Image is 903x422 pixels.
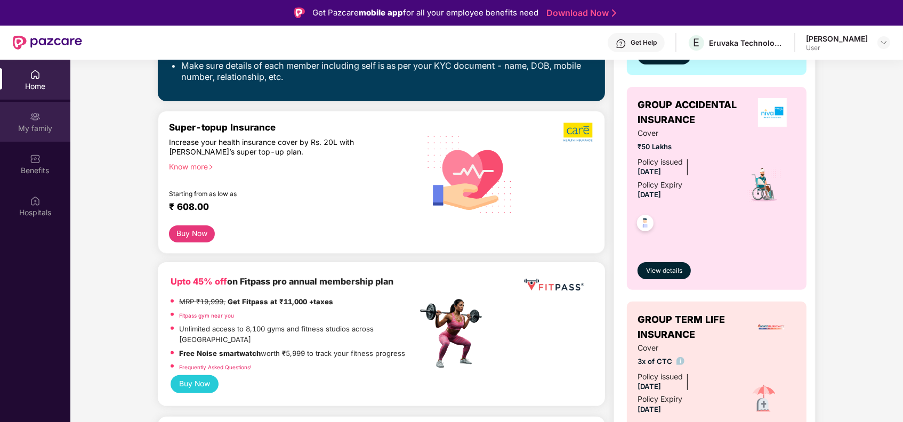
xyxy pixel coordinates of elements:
[638,156,683,168] div: Policy issued
[745,166,782,203] img: icon
[612,7,616,19] img: Stroke
[638,382,661,391] span: [DATE]
[169,122,417,133] div: Super-topup Insurance
[806,34,868,44] div: [PERSON_NAME]
[179,312,234,319] a: Fitpass gym near you
[638,342,732,354] span: Cover
[616,38,626,49] img: svg+xml;base64,PHN2ZyBpZD0iSGVscC0zMngzMiIgeG1sbnM9Imh0dHA6Ly93d3cudzMub3JnLzIwMDAvc3ZnIiB3aWR0aD...
[30,153,41,164] img: svg+xml;base64,PHN2ZyBpZD0iQmVuZWZpdHMiIHhtbG5zPSJodHRwOi8vd3d3LnczLm9yZy8yMDAwL3N2ZyIgd2lkdGg9Ij...
[546,7,613,19] a: Download Now
[169,201,406,214] div: ₹ 608.00
[646,266,682,276] span: View details
[758,98,787,127] img: insurerLogo
[179,297,225,306] del: MRP ₹19,999,
[179,349,261,358] strong: Free Noise smartwatch
[745,380,783,418] img: icon
[638,127,732,139] span: Cover
[757,313,786,342] img: insurerLogo
[676,357,684,365] img: info
[638,356,732,367] span: 3x of CTC
[638,371,683,383] div: Policy issued
[179,348,405,359] p: worth ₹5,999 to track your fitness progress
[638,405,661,413] span: [DATE]
[179,323,417,345] p: Unlimited access to 8,100 gyms and fitness studios across [GEOGRAPHIC_DATA]
[30,69,41,80] img: svg+xml;base64,PHN2ZyBpZD0iSG9tZSIgeG1sbnM9Imh0dHA6Ly93d3cudzMub3JnLzIwMDAvc3ZnIiB3aWR0aD0iMjAiIG...
[638,141,732,152] span: ₹50 Lakhs
[169,137,371,157] div: Increase your health insurance cover by Rs. 20L with [PERSON_NAME]’s super top-up plan.
[171,276,227,287] b: Upto 45% off
[312,6,538,19] div: Get Pazcare for all your employee benefits need
[169,225,215,242] button: Buy Now
[638,262,691,279] button: View details
[631,38,657,47] div: Get Help
[638,167,661,176] span: [DATE]
[638,179,682,191] div: Policy Expiry
[228,297,333,306] strong: Get Fitpass at ₹11,000 +taxes
[522,275,586,295] img: fppp.png
[359,7,403,18] strong: mobile app
[638,312,747,343] span: GROUP TERM LIFE INSURANCE
[171,375,219,393] button: Buy Now
[632,212,658,238] img: svg+xml;base64,PHN2ZyB4bWxucz0iaHR0cDovL3d3dy53My5vcmcvMjAwMC9zdmciIHdpZHRoPSI0OC45NDMiIGhlaWdodD...
[638,393,682,405] div: Policy Expiry
[169,190,372,197] div: Starting from as low as
[563,122,594,142] img: b5dec4f62d2307b9de63beb79f102df3.png
[169,162,410,169] div: Know more
[294,7,305,18] img: Logo
[417,296,491,371] img: fpp.png
[179,364,252,370] a: Frequently Asked Questions!
[171,276,393,287] b: on Fitpass pro annual membership plan
[806,44,868,52] div: User
[638,190,661,199] span: [DATE]
[880,38,888,47] img: svg+xml;base64,PHN2ZyBpZD0iRHJvcGRvd24tMzJ4MzIiIHhtbG5zPSJodHRwOi8vd3d3LnczLm9yZy8yMDAwL3N2ZyIgd2...
[694,36,700,49] span: E
[181,60,592,83] li: Make sure details of each member including self is as per your KYC document - name, DOB, mobile n...
[419,122,521,225] img: svg+xml;base64,PHN2ZyB4bWxucz0iaHR0cDovL3d3dy53My5vcmcvMjAwMC9zdmciIHhtbG5zOnhsaW5rPSJodHRwOi8vd3...
[208,164,214,170] span: right
[709,38,784,48] div: Eruvaka Technologies Private Limited
[638,98,749,128] span: GROUP ACCIDENTAL INSURANCE
[30,111,41,122] img: svg+xml;base64,PHN2ZyB3aWR0aD0iMjAiIGhlaWdodD0iMjAiIHZpZXdCb3g9IjAgMCAyMCAyMCIgZmlsbD0ibm9uZSIgeG...
[13,36,82,50] img: New Pazcare Logo
[30,196,41,206] img: svg+xml;base64,PHN2ZyBpZD0iSG9zcGl0YWxzIiB4bWxucz0iaHR0cDovL3d3dy53My5vcmcvMjAwMC9zdmciIHdpZHRoPS...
